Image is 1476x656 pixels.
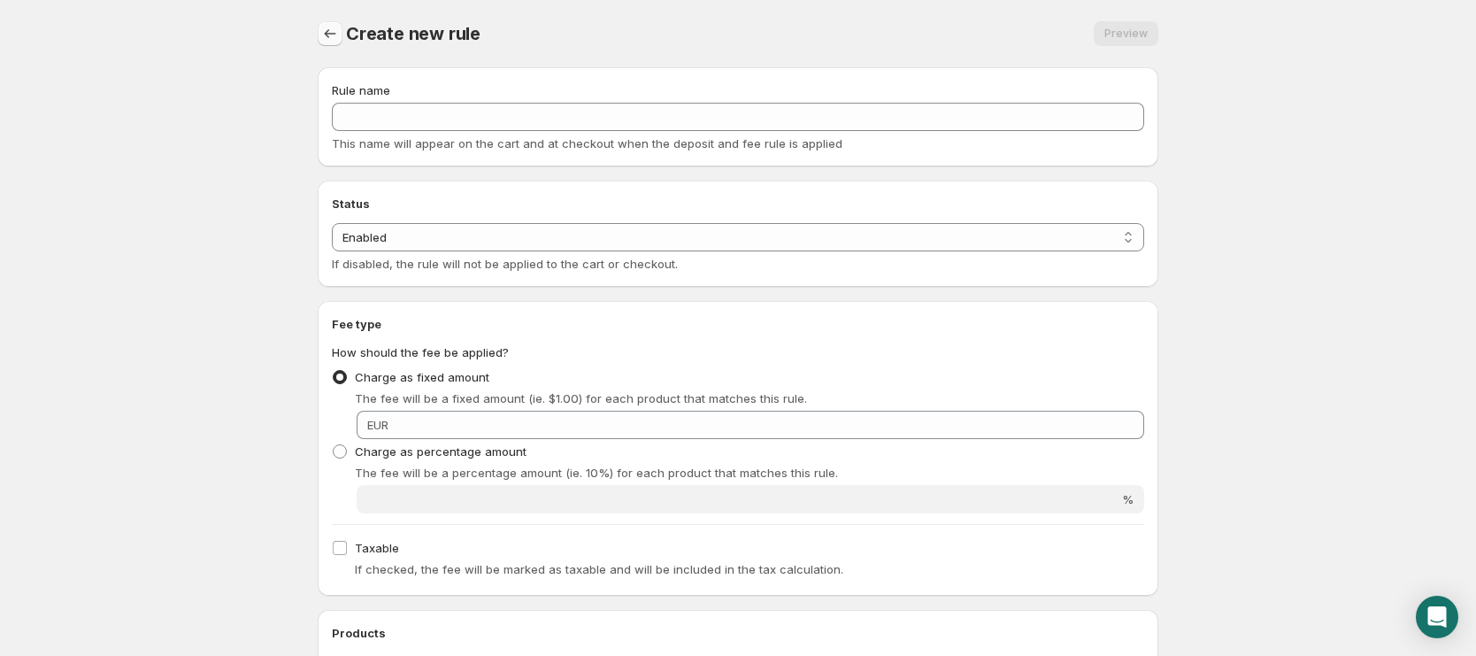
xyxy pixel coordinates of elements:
span: Charge as fixed amount [355,370,489,384]
span: Taxable [355,541,399,555]
span: Charge as percentage amount [355,444,527,459]
p: The fee will be a percentage amount (ie. 10%) for each product that matches this rule. [355,464,1144,482]
span: % [1122,492,1134,506]
span: The fee will be a fixed amount (ie. $1.00) for each product that matches this rule. [355,391,807,405]
span: If disabled, the rule will not be applied to the cart or checkout. [332,257,678,271]
span: This name will appear on the cart and at checkout when the deposit and fee rule is applied [332,136,842,150]
div: Open Intercom Messenger [1416,596,1458,638]
span: EUR [367,418,388,432]
span: How should the fee be applied? [332,345,509,359]
h2: Fee type [332,315,1144,333]
button: Settings [318,21,342,46]
span: Create new rule [346,23,480,44]
h2: Status [332,195,1144,212]
h2: Products [332,624,1144,642]
span: If checked, the fee will be marked as taxable and will be included in the tax calculation. [355,562,843,576]
span: Rule name [332,83,390,97]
